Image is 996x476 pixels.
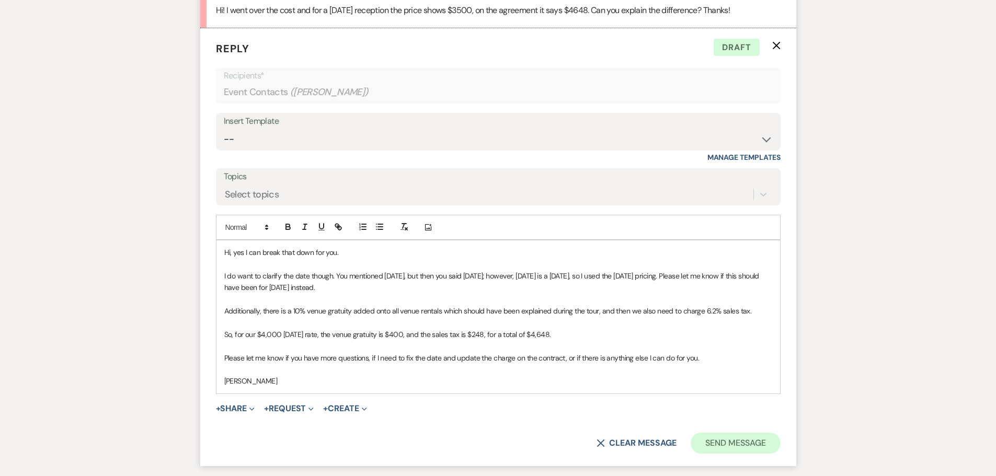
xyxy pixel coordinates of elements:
button: Create [323,404,367,413]
a: Manage Templates [707,153,781,162]
label: Topics [224,169,773,184]
p: Please let me know if you have more questions, if I need to fix the date and update the charge on... [224,352,772,364]
p: Hi, yes I can break that down for you. [224,247,772,258]
div: Select topics [225,188,279,202]
div: Event Contacts [224,82,773,102]
button: Clear message [597,439,676,447]
button: Send Message [691,433,780,454]
span: + [264,404,269,413]
span: + [323,404,328,413]
button: Request [264,404,314,413]
span: + [216,404,221,413]
div: Hi! I went over the cost and for a [DATE] reception the price shows $3500, on the agreement it sa... [216,4,781,17]
p: So, for our $4,000 [DATE] rate, the venue gratuity is $400, and the sales tax is $248, for a tota... [224,329,772,340]
span: ( [PERSON_NAME] ) [290,85,369,99]
p: [PERSON_NAME] [224,375,772,387]
span: Reply [216,42,249,55]
div: Insert Template [224,114,773,129]
button: Share [216,404,255,413]
span: Draft [714,39,760,56]
p: I do want to clarify the date though. You mentioned [DATE], but then you said [DATE]; however, [D... [224,270,772,294]
p: Additionally, there is a 10% venue gratuity added onto all venue rentals which should have been e... [224,305,772,317]
p: Recipients* [224,69,773,83]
